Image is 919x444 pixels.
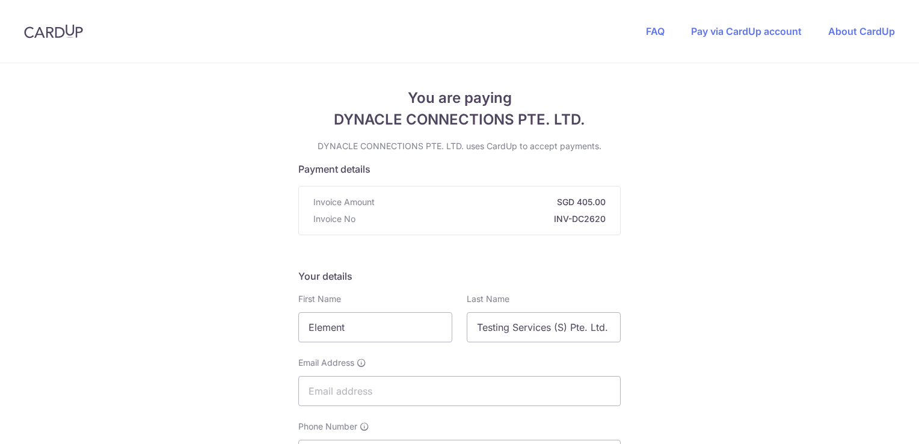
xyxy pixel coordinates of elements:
a: Pay via CardUp account [691,25,802,37]
h5: Your details [298,269,621,283]
a: FAQ [646,25,665,37]
span: Invoice Amount [313,196,375,208]
span: Phone Number [298,421,357,433]
p: DYNACLE CONNECTIONS PTE. LTD. uses CardUp to accept payments. [298,140,621,152]
span: Email Address [298,357,354,369]
img: CardUp [24,24,83,39]
h5: Payment details [298,162,621,176]
span: DYNACLE CONNECTIONS PTE. LTD. [298,109,621,131]
input: Last name [467,312,621,342]
input: Email address [298,376,621,406]
label: Last Name [467,293,509,305]
strong: INV-DC2620 [360,213,606,225]
label: First Name [298,293,341,305]
span: Invoice No [313,213,355,225]
strong: SGD 405.00 [380,196,606,208]
span: You are paying [298,87,621,109]
input: First name [298,312,452,342]
a: About CardUp [828,25,895,37]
